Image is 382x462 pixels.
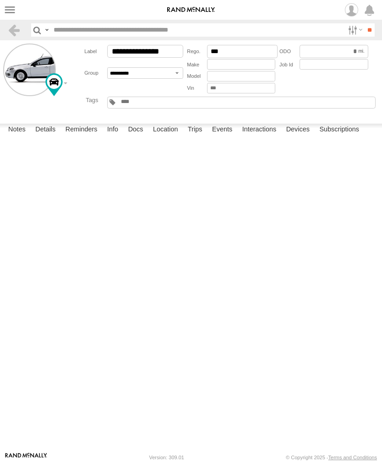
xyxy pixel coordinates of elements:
a: Terms and Conditions [328,455,377,460]
label: Devices [282,124,314,136]
div: Change Map Icon [45,73,63,96]
a: Visit our Website [5,453,47,462]
label: Interactions [238,124,281,136]
label: Docs [124,124,148,136]
label: Location [148,124,183,136]
div: © Copyright 2025 - [286,455,377,460]
label: Notes [4,124,30,136]
label: Search Filter Options [344,23,364,37]
label: Subscriptions [315,124,364,136]
label: Info [103,124,123,136]
label: Search Query [43,23,50,37]
a: Back to previous Page [7,23,21,37]
label: Events [207,124,237,136]
label: Reminders [61,124,102,136]
img: rand-logo.svg [167,7,215,13]
label: Details [31,124,60,136]
div: Version: 309.01 [149,455,184,460]
label: Trips [183,124,207,136]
